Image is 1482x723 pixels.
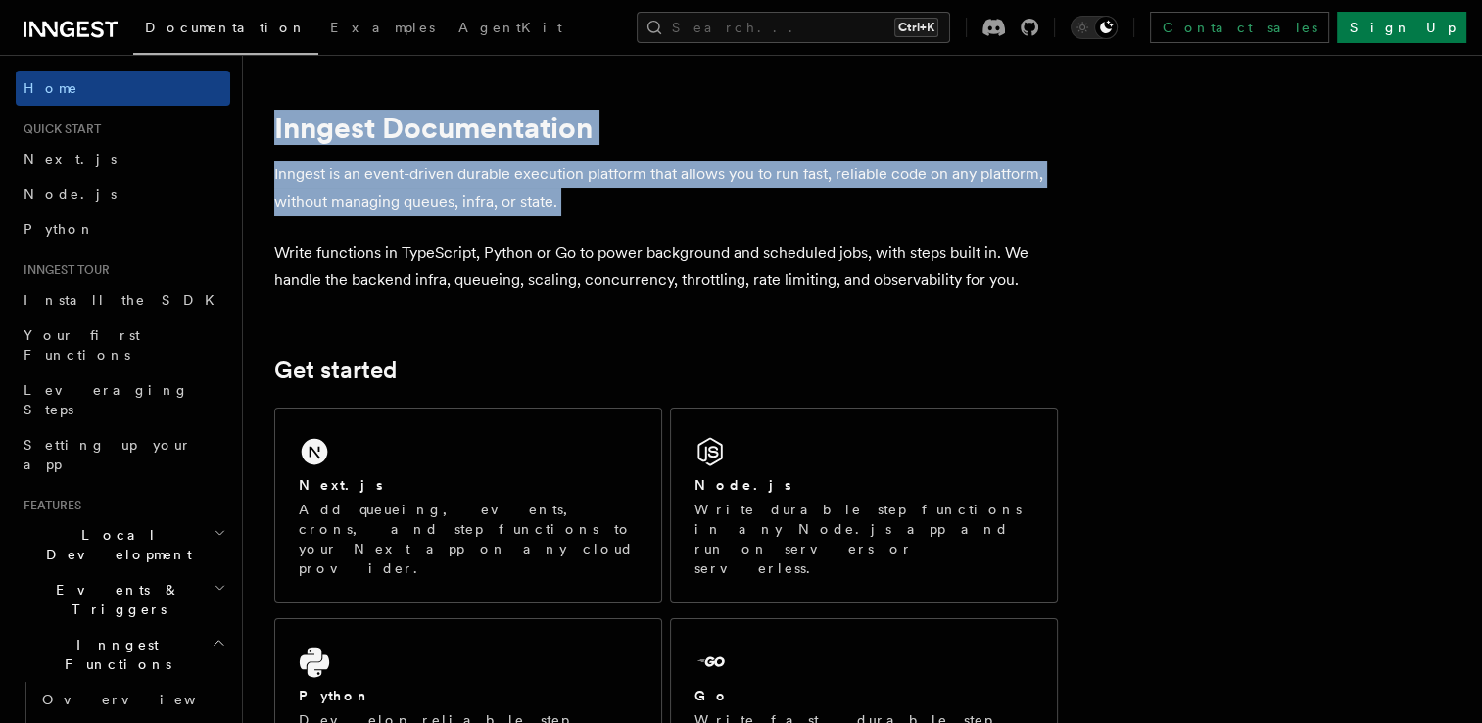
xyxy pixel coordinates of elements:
span: Your first Functions [24,327,140,362]
span: Install the SDK [24,292,226,308]
a: Get started [274,357,397,384]
p: Inngest is an event-driven durable execution platform that allows you to run fast, reliable code ... [274,161,1058,216]
span: Inngest Functions [16,635,212,674]
span: Setting up your app [24,437,192,472]
span: Features [16,498,81,513]
a: Leveraging Steps [16,372,230,427]
a: Node.js [16,176,230,212]
span: Home [24,78,78,98]
span: Next.js [24,151,117,167]
p: Write functions in TypeScript, Python or Go to power background and scheduled jobs, with steps bu... [274,239,1058,294]
a: Node.jsWrite durable step functions in any Node.js app and run on servers or serverless. [670,408,1058,602]
h2: Go [694,686,730,705]
a: Setting up your app [16,427,230,482]
span: Python [24,221,95,237]
h2: Python [299,686,371,705]
a: Overview [34,682,230,717]
a: Next.js [16,141,230,176]
a: Documentation [133,6,318,55]
a: Your first Functions [16,317,230,372]
span: Quick start [16,121,101,137]
span: Node.js [24,186,117,202]
a: Examples [318,6,447,53]
h2: Node.js [694,475,791,495]
span: Examples [330,20,435,35]
button: Toggle dark mode [1071,16,1118,39]
a: Sign Up [1337,12,1466,43]
h1: Inngest Documentation [274,110,1058,145]
a: Python [16,212,230,247]
span: Documentation [145,20,307,35]
a: Next.jsAdd queueing, events, crons, and step functions to your Next app on any cloud provider. [274,408,662,602]
span: Inngest tour [16,263,110,278]
button: Local Development [16,517,230,572]
span: Leveraging Steps [24,382,189,417]
button: Search...Ctrl+K [637,12,950,43]
h2: Next.js [299,475,383,495]
span: AgentKit [458,20,562,35]
kbd: Ctrl+K [894,18,938,37]
p: Write durable step functions in any Node.js app and run on servers or serverless. [694,500,1033,578]
a: Contact sales [1150,12,1329,43]
span: Events & Triggers [16,580,214,619]
a: AgentKit [447,6,574,53]
span: Local Development [16,525,214,564]
button: Inngest Functions [16,627,230,682]
p: Add queueing, events, crons, and step functions to your Next app on any cloud provider. [299,500,638,578]
button: Events & Triggers [16,572,230,627]
a: Install the SDK [16,282,230,317]
span: Overview [42,692,244,707]
a: Home [16,71,230,106]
